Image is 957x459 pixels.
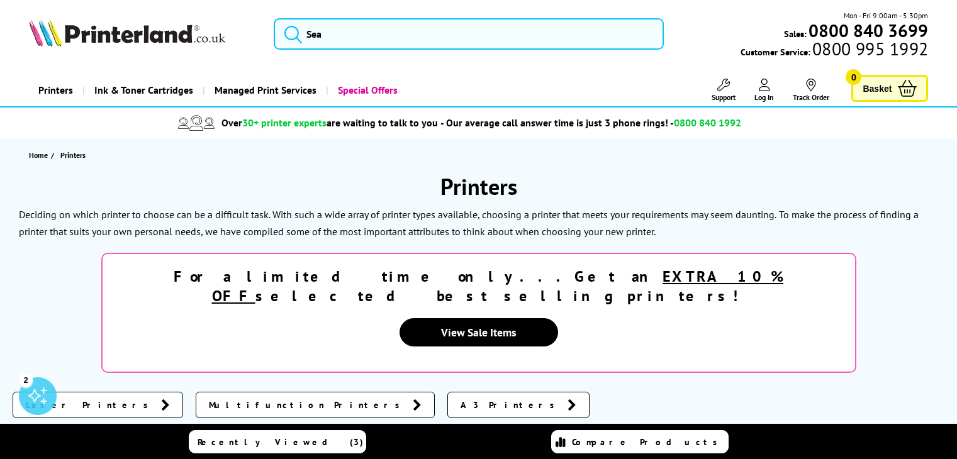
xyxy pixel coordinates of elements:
span: Log In [754,92,774,102]
span: Over are waiting to talk to you [221,116,438,129]
span: A3 Printers [461,399,561,411]
a: Multifunction Printers [196,392,435,418]
input: Sea [274,18,664,50]
a: Printerland Logo [29,19,258,49]
a: Home [29,148,51,162]
span: Ink & Toner Cartridges [94,74,193,106]
img: Printerland Logo [29,19,225,47]
a: Printers [29,74,82,106]
a: View Sale Items [400,318,558,346]
a: Track Order [793,79,829,102]
span: Recently Viewed (3) [198,436,364,448]
span: 0 [846,69,861,85]
a: Log In [754,79,774,102]
a: Laser Printers [13,392,183,418]
span: Customer Service: [741,43,928,58]
div: 2 [19,373,33,387]
a: Support [712,79,736,102]
span: Support [712,92,736,102]
a: A3 Printers [447,392,590,418]
a: Ink & Toner Cartridges [82,74,203,106]
span: 0800 840 1992 [674,116,741,129]
span: Basket [863,80,892,97]
span: - Our average call answer time is just 3 phone rings! - [440,116,741,129]
span: Multifunction Printers [209,399,406,411]
strong: For a limited time only...Get an selected best selling printers! [174,267,783,306]
h1: Printers [13,172,944,201]
span: Mon - Fri 9:00am - 5:30pm [844,9,928,21]
span: Compare Products [572,436,724,448]
span: 0800 995 1992 [810,43,928,55]
p: Deciding on which printer to choose can be a difficult task. With such a wide array of printer ty... [19,208,776,221]
a: Special Offers [326,74,407,106]
b: 0800 840 3699 [809,19,928,42]
a: 0800 840 3699 [807,25,928,36]
a: Recently Viewed (3) [189,430,366,453]
a: Managed Print Services [203,74,326,106]
p: To make the process of finding a printer that suits your own personal needs, we have compiled som... [19,208,919,238]
span: Printers [60,150,86,160]
span: Laser Printers [26,399,155,411]
u: EXTRA 10% OFF [212,267,784,306]
a: Compare Products [551,430,729,453]
a: Basket 0 [851,75,928,102]
span: Sales: [784,28,807,40]
span: 30+ printer experts [242,116,327,129]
